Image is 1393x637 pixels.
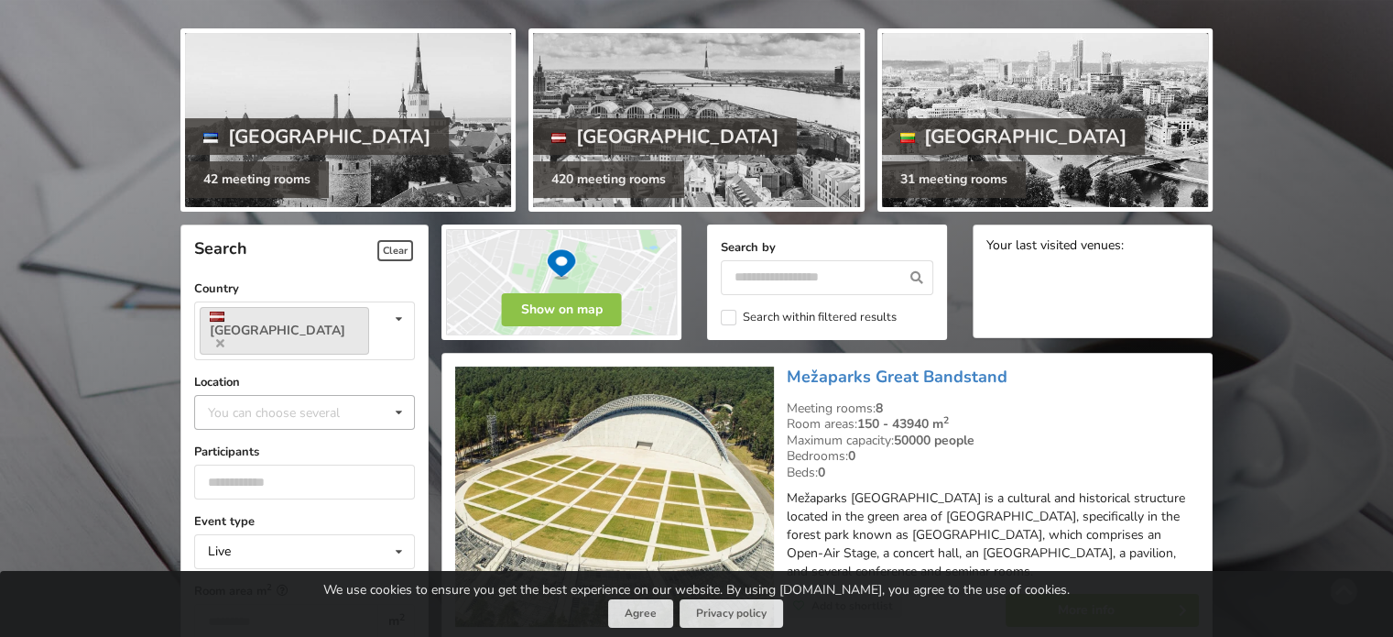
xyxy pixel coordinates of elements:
[857,415,949,433] strong: 150 - 43940 m
[787,489,1199,581] p: Mežaparks [GEOGRAPHIC_DATA] is a cultural and historical structure located in the green area of [...
[882,118,1146,155] div: [GEOGRAPHIC_DATA]
[680,599,783,628] a: Privacy policy
[208,545,231,558] div: Live
[194,373,415,391] label: Location
[502,293,622,326] button: Show on map
[877,28,1213,212] a: [GEOGRAPHIC_DATA] 31 meeting rooms
[882,161,1026,198] div: 31 meeting rooms
[185,118,449,155] div: [GEOGRAPHIC_DATA]
[818,464,825,481] strong: 0
[194,237,247,259] span: Search
[194,512,415,531] label: Event type
[787,416,1199,433] div: Room areas:
[455,367,773,628] img: Concert Hall | Riga | Mežaparks Great Bandstand
[787,366,1007,388] a: Mežaparks Great Bandstand
[528,28,864,212] a: [GEOGRAPHIC_DATA] 420 meeting rooms
[848,447,855,465] strong: 0
[180,28,516,212] a: [GEOGRAPHIC_DATA] 42 meeting rooms
[721,238,933,257] label: Search by
[185,161,329,198] div: 42 meeting rooms
[200,307,369,355] a: [GEOGRAPHIC_DATA]
[986,238,1199,256] div: Your last visited venues:
[721,310,897,325] label: Search within filtered results
[608,599,673,628] button: Agree
[441,225,681,340] img: Show on map
[533,161,684,198] div: 420 meeting rooms
[876,400,883,417] strong: 8
[787,448,1199,465] div: Bedrooms:
[533,118,797,155] div: [GEOGRAPHIC_DATA]
[787,465,1199,481] div: Beds:
[787,401,1199,417] div: Meeting rooms:
[894,432,974,449] strong: 50000 people
[194,280,415,298] label: Country
[203,401,381,423] div: You can choose several
[377,240,413,261] span: Clear
[943,413,949,427] sup: 2
[194,443,415,461] label: Participants
[787,433,1199,449] div: Maximum capacity:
